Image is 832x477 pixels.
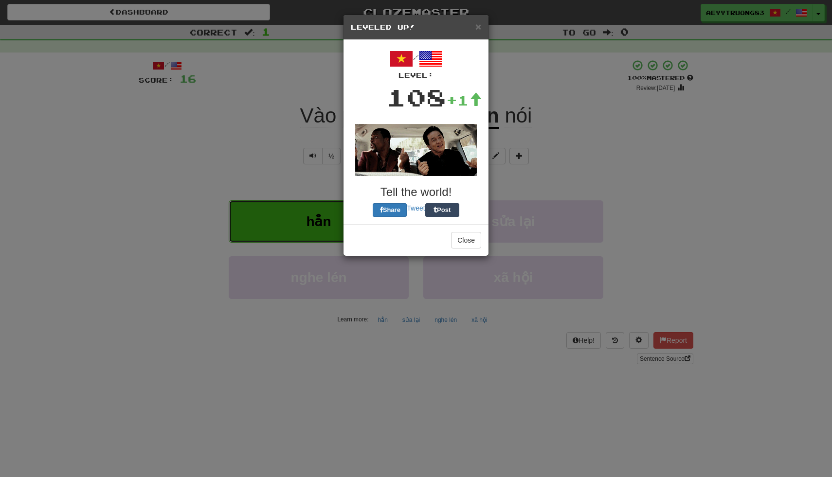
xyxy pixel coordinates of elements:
button: Close [475,21,481,32]
button: Share [373,203,407,217]
div: +1 [446,90,482,110]
div: / [351,47,481,80]
button: Post [425,203,459,217]
div: 108 [386,80,446,114]
span: × [475,21,481,32]
a: Tweet [407,204,425,212]
button: Close [451,232,481,248]
h3: Tell the world! [351,186,481,198]
img: jackie-chan-chris-tucker-8e28c945e4edb08076433a56fe7d8633100bcb81acdffdd6d8700cc364528c3e.gif [355,124,477,176]
div: Level: [351,71,481,80]
h5: Leveled Up! [351,22,481,32]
